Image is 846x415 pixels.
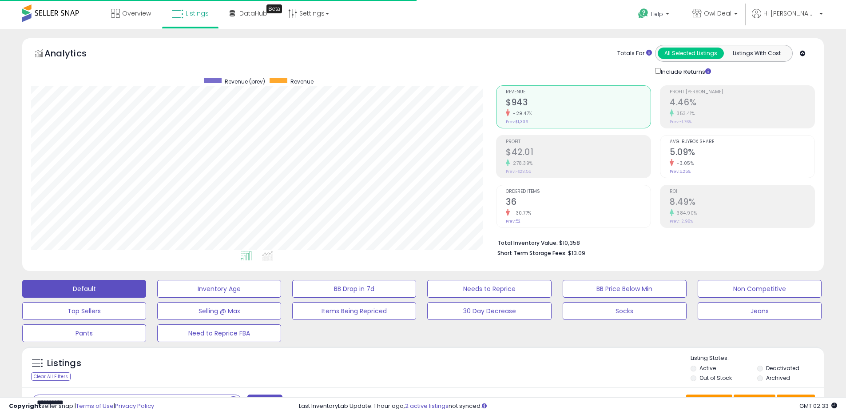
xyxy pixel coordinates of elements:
span: Listings [186,9,209,18]
button: Needs to Reprice [427,280,551,298]
button: Listings With Cost [723,48,790,59]
div: Totals For [617,49,652,58]
span: Revenue [290,78,314,85]
h2: 5.09% [670,147,814,159]
label: Out of Stock [699,374,732,382]
small: 353.41% [674,110,695,117]
div: Last InventoryLab Update: 1 hour ago, not synced. [299,402,837,411]
small: Prev: 5.25% [670,169,691,174]
small: Prev: -2.98% [670,219,693,224]
a: Hi [PERSON_NAME] [752,9,823,29]
button: Socks [563,302,687,320]
h2: $42.01 [506,147,651,159]
h5: Listings [47,357,81,370]
small: -30.77% [510,210,532,216]
small: Prev: $1,336 [506,119,528,124]
span: $13.09 [568,249,585,257]
span: Help [651,10,663,18]
span: Revenue [506,90,651,95]
button: Top Sellers [22,302,146,320]
small: -29.47% [510,110,532,117]
button: BB Drop in 7d [292,280,416,298]
span: DataHub [239,9,267,18]
p: Listing States: [691,354,824,363]
div: seller snap | | [9,402,154,411]
div: Tooltip anchor [266,4,282,13]
span: Profit [506,140,651,144]
span: 2025-09-18 02:33 GMT [799,402,837,410]
span: Profit [PERSON_NAME] [670,90,814,95]
h2: 4.46% [670,97,814,109]
button: Need to Reprice FBA [157,324,281,342]
h5: Analytics [44,47,104,62]
div: Clear All Filters [31,372,71,381]
small: Prev: -1.76% [670,119,691,124]
button: Default [22,280,146,298]
small: 384.90% [674,210,697,216]
button: Selling @ Max [157,302,281,320]
button: Pants [22,324,146,342]
button: Items Being Repriced [292,302,416,320]
button: Jeans [698,302,822,320]
small: Prev: 52 [506,219,520,224]
label: Active [699,364,716,372]
small: -3.05% [674,160,694,167]
b: Short Term Storage Fees: [497,249,567,257]
small: Prev: -$23.55 [506,169,531,174]
button: All Selected Listings [658,48,724,59]
span: Overview [122,9,151,18]
strong: Copyright [9,402,41,410]
button: Non Competitive [698,280,822,298]
span: ROI [670,189,814,194]
li: $10,358 [497,237,808,247]
span: Owl Deal [704,9,731,18]
span: Revenue (prev) [225,78,265,85]
h2: $943 [506,97,651,109]
label: Archived [766,374,790,382]
span: Avg. Buybox Share [670,140,814,144]
a: Help [631,1,678,29]
button: BB Price Below Min [563,280,687,298]
button: 30 Day Decrease [427,302,551,320]
b: Total Inventory Value: [497,239,558,247]
button: Inventory Age [157,280,281,298]
h2: 8.49% [670,197,814,209]
span: Ordered Items [506,189,651,194]
small: 278.39% [510,160,533,167]
label: Deactivated [766,364,799,372]
h2: 36 [506,197,651,209]
i: Get Help [638,8,649,19]
a: 2 active listings [405,402,449,410]
span: Hi [PERSON_NAME] [763,9,817,18]
div: Include Returns [648,66,722,76]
